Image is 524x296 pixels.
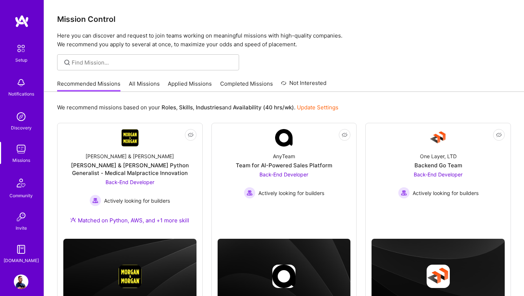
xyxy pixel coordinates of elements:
[63,161,196,177] div: [PERSON_NAME] & [PERSON_NAME] Python Generalist - Medical Malpractice Innovation
[16,224,27,232] div: Invite
[342,132,348,138] i: icon EyeClosed
[414,171,463,178] span: Back-End Developer
[429,129,447,147] img: Company Logo
[12,174,30,192] img: Community
[63,58,71,67] i: icon SearchGrey
[12,156,30,164] div: Missions
[272,265,295,288] img: Company logo
[218,129,351,218] a: Company LogoAnyTeamTeam for AI-Powered Sales PlatformBack-End Developer Actively looking for buil...
[414,161,462,169] div: Backend Go Team
[196,104,222,111] b: Industries
[14,242,28,257] img: guide book
[57,15,511,24] h3: Mission Control
[413,189,479,197] span: Actively looking for builders
[233,104,294,111] b: Availability (40 hrs/wk)
[104,197,170,205] span: Actively looking for builders
[275,129,293,147] img: Company Logo
[121,129,139,147] img: Company Logo
[106,179,154,185] span: Back-End Developer
[118,265,142,288] img: Company logo
[57,104,338,111] p: We recommend missions based on your , , and .
[281,79,326,92] a: Not Interested
[273,152,295,160] div: AnyTeam
[259,171,308,178] span: Back-End Developer
[244,187,255,199] img: Actively looking for builders
[4,257,39,264] div: [DOMAIN_NAME]
[496,132,502,138] i: icon EyeClosed
[220,80,273,92] a: Completed Missions
[15,15,29,28] img: logo
[297,104,338,111] a: Update Settings
[63,129,196,233] a: Company Logo[PERSON_NAME] & [PERSON_NAME][PERSON_NAME] & [PERSON_NAME] Python Generalist - Medica...
[70,217,76,223] img: Ateam Purple Icon
[57,80,120,92] a: Recommended Missions
[15,56,27,64] div: Setup
[372,129,505,218] a: Company LogoOne Layer, LTDBackend Go TeamBack-End Developer Actively looking for buildersActively...
[57,31,511,49] p: Here you can discover and request to join teams working on meaningful missions with high-quality ...
[14,274,28,289] img: User Avatar
[12,274,30,289] a: User Avatar
[188,132,194,138] i: icon EyeClosed
[86,152,174,160] div: [PERSON_NAME] & [PERSON_NAME]
[420,152,457,160] div: One Layer, LTD
[9,192,33,199] div: Community
[72,59,234,66] input: Find Mission...
[14,142,28,156] img: teamwork
[236,161,332,169] div: Team for AI-Powered Sales Platform
[90,195,101,206] img: Actively looking for builders
[179,104,193,111] b: Skills
[162,104,176,111] b: Roles
[398,187,410,199] img: Actively looking for builders
[14,210,28,224] img: Invite
[129,80,160,92] a: All Missions
[14,109,28,124] img: discovery
[168,80,212,92] a: Applied Missions
[258,189,324,197] span: Actively looking for builders
[11,124,32,132] div: Discovery
[426,265,450,288] img: Company logo
[8,90,34,98] div: Notifications
[14,75,28,90] img: bell
[70,217,189,224] div: Matched on Python, AWS, and +1 more skill
[13,41,29,56] img: setup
